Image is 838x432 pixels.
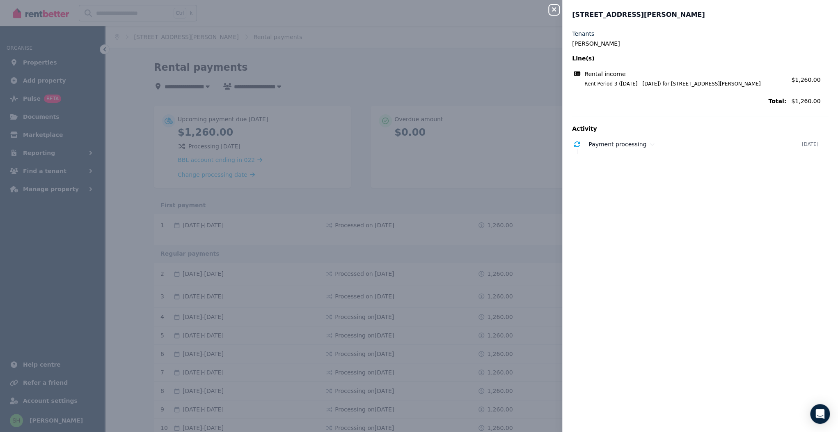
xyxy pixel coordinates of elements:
label: Tenants [572,30,594,38]
time: [DATE] [801,141,818,148]
span: Rental income [584,70,625,78]
span: Line(s) [572,54,786,62]
legend: [PERSON_NAME] [572,39,828,48]
span: [STREET_ADDRESS][PERSON_NAME] [572,10,705,20]
span: Payment processing [588,141,646,148]
span: Total: [572,97,786,105]
span: Rent Period 3 ([DATE] - [DATE]) for [STREET_ADDRESS][PERSON_NAME] [575,81,786,87]
span: $1,260.00 [791,76,820,83]
p: Activity [572,125,828,133]
div: Open Intercom Messenger [810,404,830,424]
span: $1,260.00 [791,97,828,105]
